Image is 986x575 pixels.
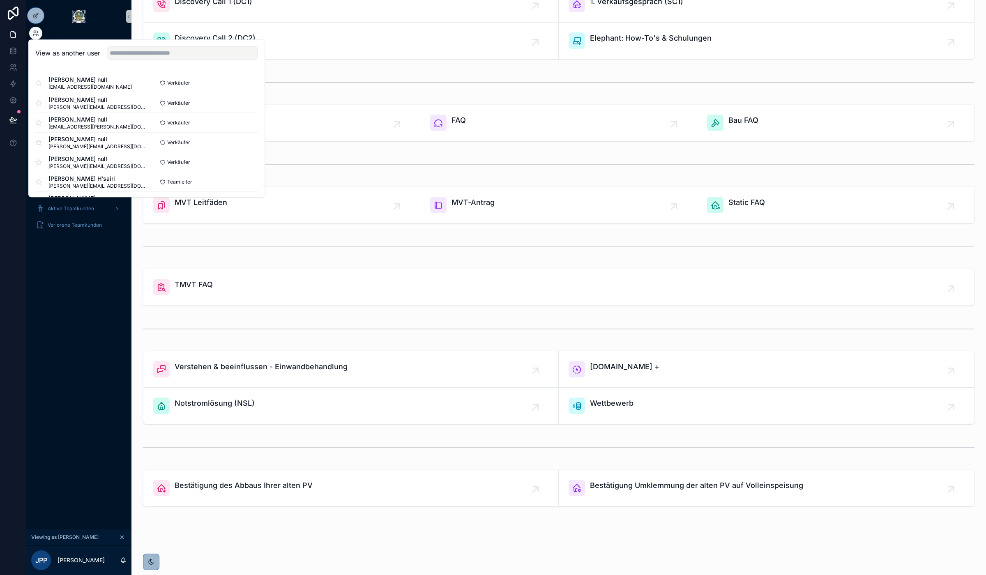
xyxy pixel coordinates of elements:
[48,205,94,212] span: Aktive Teamkunden
[143,187,420,223] a: MVT Leitfäden
[728,197,765,208] span: Static FAQ
[48,76,132,84] span: [PERSON_NAME] null
[728,115,758,126] span: Bau FAQ
[697,105,974,141] a: Bau FAQ
[143,23,559,59] a: Discovery Call 2 (DC2)
[590,361,659,373] span: [DOMAIN_NAME] +
[48,163,147,170] span: [PERSON_NAME][EMAIL_ADDRESS][DOMAIN_NAME]
[35,48,100,58] h2: View as another user
[31,534,99,540] span: Viewing as [PERSON_NAME]
[48,155,147,163] span: [PERSON_NAME] null
[48,96,147,104] span: [PERSON_NAME] null
[48,175,147,183] span: [PERSON_NAME] H'sairi
[48,84,132,90] span: [EMAIL_ADDRESS][DOMAIN_NAME]
[48,183,147,189] span: [PERSON_NAME][EMAIL_ADDRESS][DOMAIN_NAME]
[58,556,105,564] p: [PERSON_NAME]
[48,104,147,110] span: [PERSON_NAME][EMAIL_ADDRESS][DOMAIN_NAME]
[167,120,190,126] span: Verkäufer
[167,179,192,185] span: Teamleiter
[175,361,348,373] span: Verstehen & beeinflussen - Einwandbehandlung
[452,115,466,126] span: FAQ
[559,351,974,388] a: [DOMAIN_NAME] +
[167,100,190,106] span: Verkäufer
[175,480,313,491] span: Bestätigung des Abbaus Ihrer alten PV
[143,470,559,506] a: Bestätigung des Abbaus Ihrer alten PV
[48,222,102,228] span: Verlorene Teamkunden
[31,39,127,53] a: Home
[590,398,634,409] span: Wettbewerb
[31,218,127,232] a: Verlorene Teamkunden
[559,388,974,424] a: Wettbewerb
[31,201,127,216] a: Aktive Teamkunden
[167,80,190,86] span: Verkäufer
[48,124,147,130] span: [EMAIL_ADDRESS][PERSON_NAME][DOMAIN_NAME]
[48,135,147,143] span: [PERSON_NAME] null
[143,388,559,424] a: Notstromlösung (NSL)
[559,470,974,506] a: Bestätigung Umklemmung der alten PV auf Volleinspeisung
[590,32,712,44] span: Elephant: How-To's & Schulungen
[175,197,227,208] span: MVT Leitfäden
[452,197,495,208] span: MVT-Antrag
[35,555,47,565] span: JPP
[48,194,147,202] span: [PERSON_NAME]
[167,159,190,166] span: Verkäufer
[143,105,420,141] a: Confluence
[48,115,147,124] span: [PERSON_NAME] null
[143,269,974,305] a: TMVT FAQ
[175,32,256,44] span: Discovery Call 2 (DC2)
[590,480,803,491] span: Bestätigung Umklemmung der alten PV auf Volleinspeisung
[143,351,559,388] a: Verstehen & beeinflussen - Einwandbehandlung
[26,33,131,243] div: scrollable content
[175,279,213,290] span: TMVT FAQ
[175,398,255,409] span: Notstromlösung (NSL)
[48,143,147,150] span: [PERSON_NAME][EMAIL_ADDRESS][DOMAIN_NAME]
[420,105,697,141] a: FAQ
[420,187,697,223] a: MVT-Antrag
[167,139,190,146] span: Verkäufer
[72,10,85,23] img: App logo
[697,187,974,223] a: Static FAQ
[559,23,974,59] a: Elephant: How-To's & Schulungen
